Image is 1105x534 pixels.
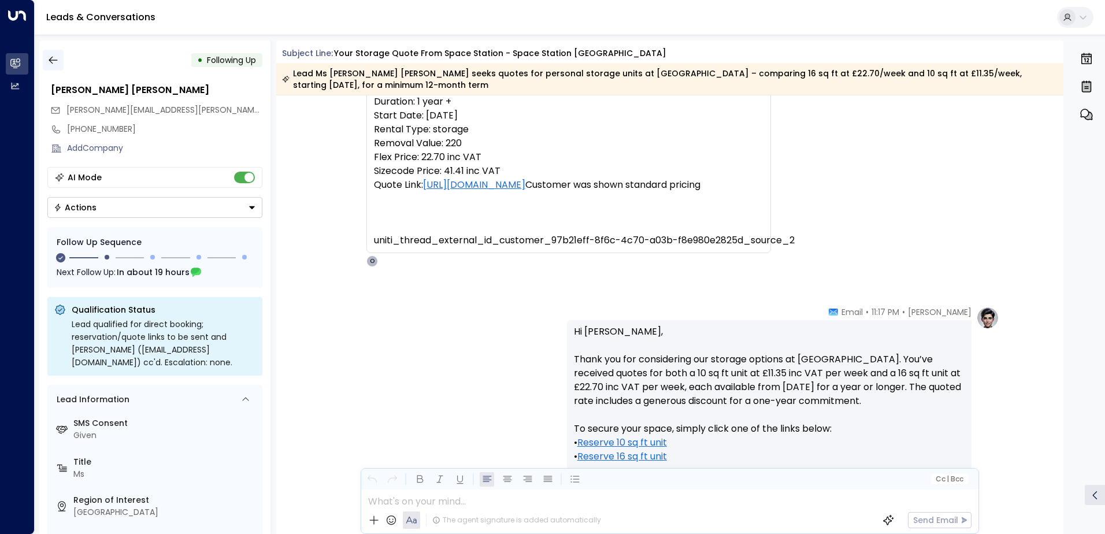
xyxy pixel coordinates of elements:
div: • [197,50,203,71]
span: Subject Line: [282,47,333,59]
div: Button group with a nested menu [47,197,262,218]
span: [PERSON_NAME][EMAIL_ADDRESS][PERSON_NAME][DOMAIN_NAME] [66,104,327,116]
div: Given [73,429,258,442]
button: Cc|Bcc [930,474,967,485]
a: Reserve 16 sq ft unit [577,450,667,463]
div: Follow Up Sequence [57,236,253,249]
button: Actions [47,197,262,218]
button: Redo [385,472,399,487]
div: O [366,255,378,267]
span: [PERSON_NAME] [908,306,971,318]
a: Leads & Conversations [46,10,155,24]
span: Email [841,306,863,318]
div: AddCompany [67,142,262,154]
label: Region of Interest [73,494,258,506]
div: [PERSON_NAME] [PERSON_NAME] [51,83,262,97]
img: profile-logo.png [976,306,999,329]
span: 11:17 PM [872,306,899,318]
div: The agent signature is added automatically [432,515,601,525]
a: Reserve 10 sq ft unit [577,436,667,450]
div: [GEOGRAPHIC_DATA] [73,506,258,518]
div: Next Follow Up: [57,266,253,279]
span: • [902,306,905,318]
span: | [947,475,949,483]
div: Ms [73,468,258,480]
label: SMS Consent [73,417,258,429]
div: Lead Ms [PERSON_NAME] [PERSON_NAME] seeks quotes for personal storage units at [GEOGRAPHIC_DATA] ... [282,68,1057,91]
div: [PHONE_NUMBER] [67,123,262,135]
span: • [866,306,869,318]
span: Cc Bcc [935,475,963,483]
div: Actions [54,202,97,213]
a: [URL][DOMAIN_NAME] [423,178,525,192]
div: Lead Information [53,394,129,406]
span: anna.patrice.mail@gmail.com [66,104,262,116]
div: AI Mode [68,172,102,183]
div: Your storage quote from Space Station - Space Station [GEOGRAPHIC_DATA] [334,47,666,60]
label: Title [73,456,258,468]
span: In about 19 hours [117,266,190,279]
div: Lead qualified for direct booking; reservation/quote links to be sent and [PERSON_NAME] ([EMAIL_A... [72,318,255,369]
span: Following Up [207,54,256,66]
button: Undo [365,472,379,487]
p: Qualification Status [72,304,255,316]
